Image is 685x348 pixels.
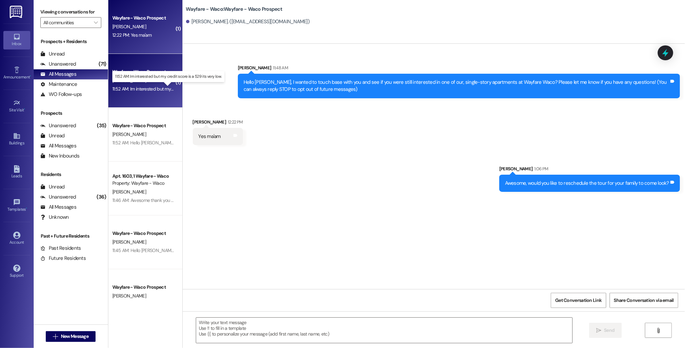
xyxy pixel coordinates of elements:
[271,64,288,71] div: 11:48 AM
[112,239,146,245] span: [PERSON_NAME]
[61,333,88,340] span: New Message
[40,50,65,58] div: Unread
[40,194,76,201] div: Unanswered
[112,77,146,83] span: [PERSON_NAME]
[115,74,221,79] p: 11:52 AM: Im interested but my credit score is a 529 its very low.
[40,71,76,78] div: All Messages
[95,192,108,202] div: (36)
[186,6,283,13] b: Wayfare - Waco: Wayfare - Waco Prospect
[555,297,602,304] span: Get Conversation Link
[40,214,69,221] div: Unknown
[34,38,108,45] div: Prospects + Residents
[3,97,30,115] a: Site Visit •
[112,284,175,291] div: Wayfare - Waco Prospect
[112,68,175,75] div: Wayfare - Waco Prospect
[26,206,27,211] span: •
[551,293,606,308] button: Get Conversation Link
[3,197,30,215] a: Templates •
[3,31,30,49] a: Inbox
[199,133,221,140] div: Yes ma'am
[112,173,175,180] div: Apt. 1603, 1 Wayfare - Waco
[40,7,101,17] label: Viewing conversations for
[40,81,77,88] div: Maintenance
[112,131,146,137] span: [PERSON_NAME]
[112,32,152,38] div: 12:22 PM: Yes ma'am
[112,86,236,92] div: 11:52 AM: Im interested but my credit score is a 529 its very low.
[97,59,108,69] div: (71)
[40,183,65,190] div: Unread
[46,331,96,342] button: New Message
[238,64,680,74] div: [PERSON_NAME]
[244,79,669,93] div: Hello [PERSON_NAME], I wanted to touch base with you and see if you were still interested in one ...
[610,293,678,308] button: Share Conversation via email
[43,17,91,28] input: All communities
[112,122,175,129] div: Wayfare - Waco Prospect
[533,165,548,172] div: 1:06 PM
[3,263,30,281] a: Support
[112,197,188,203] div: 11:46 AM: Awesome thank you so much
[112,180,175,187] div: Property: Wayfare - Waco
[94,20,98,25] i: 
[96,120,108,131] div: (35)
[604,327,614,334] span: Send
[34,171,108,178] div: Residents
[112,247,649,253] div: 11:45 AM: Hello [PERSON_NAME], I wanted to touch base with you and see if you were still interest...
[40,132,65,139] div: Unread
[112,14,175,22] div: Wayfare - Waco Prospect
[596,328,601,333] i: 
[40,152,79,160] div: New Inbounds
[3,230,30,248] a: Account
[112,189,146,195] span: [PERSON_NAME]
[226,118,243,126] div: 12:22 PM
[40,122,76,129] div: Unanswered
[40,61,76,68] div: Unanswered
[24,107,25,111] span: •
[34,110,108,117] div: Prospects
[112,24,146,30] span: [PERSON_NAME]
[186,18,310,25] div: [PERSON_NAME]. ([EMAIL_ADDRESS][DOMAIN_NAME])
[505,180,669,187] div: Awesome, would you like to reschedule the tour for your family to come look?
[40,91,82,98] div: WO Follow-ups
[589,323,622,338] button: Send
[40,245,81,252] div: Past Residents
[40,142,76,149] div: All Messages
[112,140,604,146] div: 11:52 AM: Hello [PERSON_NAME], I wanted to see if you were still interested in scheduling a tour ...
[10,6,24,18] img: ResiDesk Logo
[30,74,31,78] span: •
[40,204,76,211] div: All Messages
[3,163,30,181] a: Leads
[53,334,58,339] i: 
[193,118,243,128] div: [PERSON_NAME]
[499,165,680,175] div: [PERSON_NAME]
[3,130,30,148] a: Buildings
[112,230,175,237] div: Wayfare - Waco Prospect
[34,233,108,240] div: Past + Future Residents
[40,255,86,262] div: Future Residents
[656,328,661,333] i: 
[112,293,146,299] span: [PERSON_NAME]
[614,297,674,304] span: Share Conversation via email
